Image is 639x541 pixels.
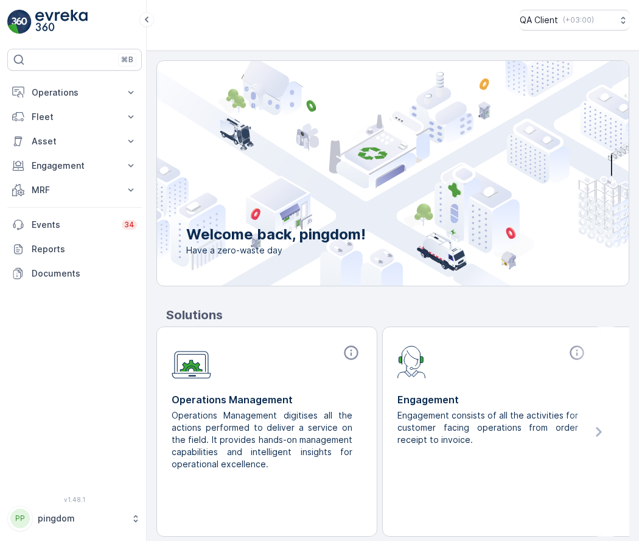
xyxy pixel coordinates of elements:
[102,61,629,286] img: city illustration
[32,87,117,99] p: Operations
[32,243,137,255] p: Reports
[32,111,117,123] p: Fleet
[186,225,366,244] p: Welcome back, pingdom!
[397,344,426,378] img: module-icon
[32,219,114,231] p: Events
[520,10,629,30] button: QA Client(+03:00)
[172,409,352,470] p: Operations Management digitises all the actions performed to deliver a service on the field. It p...
[7,129,142,154] button: Asset
[121,55,133,65] p: ⌘B
[32,135,117,147] p: Asset
[397,409,578,446] p: Engagement consists of all the activities for customer facing operations from order receipt to in...
[7,261,142,286] a: Documents
[186,244,366,256] span: Have a zero-waste day
[10,509,30,528] div: PP
[7,506,142,531] button: PPpingdom
[7,178,142,202] button: MRF
[397,392,588,407] p: Engagement
[7,237,142,261] a: Reports
[7,496,142,503] span: v 1.48.1
[563,15,594,25] p: ( +03:00 )
[35,10,88,34] img: logo_light-DOdMpM7g.png
[7,105,142,129] button: Fleet
[32,160,117,172] p: Engagement
[7,10,32,34] img: logo
[172,392,362,407] p: Operations Management
[38,512,125,525] p: pingdom
[32,184,117,196] p: MRF
[7,213,142,237] a: Events34
[166,306,629,324] p: Solutions
[520,14,558,26] p: QA Client
[124,220,134,230] p: 34
[32,267,137,280] p: Documents
[7,154,142,178] button: Engagement
[172,344,211,379] img: module-icon
[7,80,142,105] button: Operations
